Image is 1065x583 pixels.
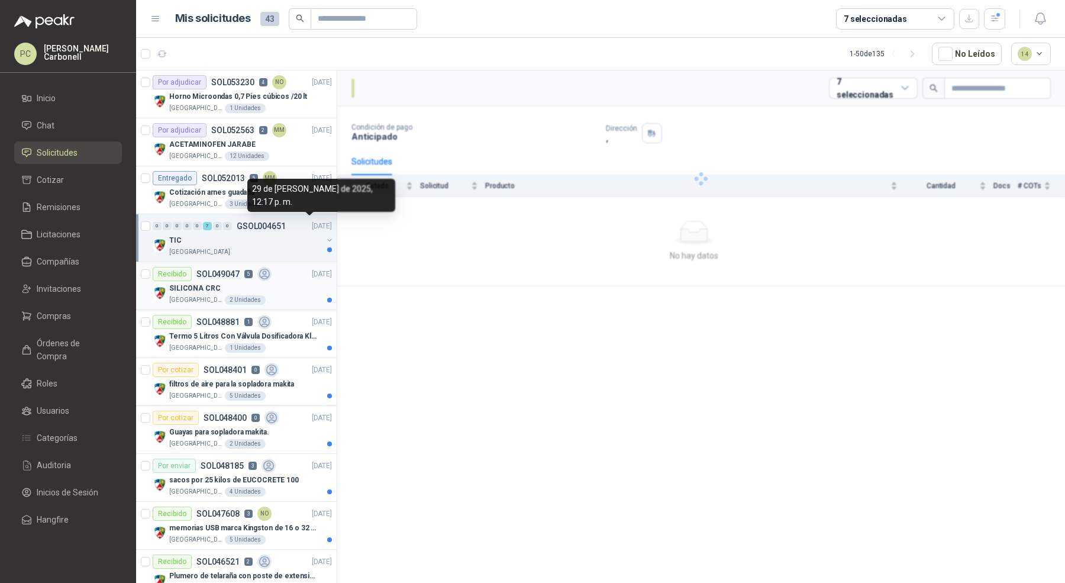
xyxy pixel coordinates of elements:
[153,334,167,348] img: Company Logo
[169,379,294,390] p: filtros de aire para la sopladora makita
[14,454,122,476] a: Auditoria
[153,363,199,377] div: Por cotizar
[153,411,199,425] div: Por cotizar
[169,91,307,102] p: Horno Microondas 0,7 Pies cúbicos /20 lt
[37,513,69,526] span: Hangfire
[14,114,122,137] a: Chat
[251,414,260,422] p: 0
[296,14,304,22] span: search
[44,44,122,61] p: [PERSON_NAME] Carbonell
[169,343,222,353] p: [GEOGRAPHIC_DATA]
[1011,43,1051,65] button: 14
[259,78,267,86] p: 4
[202,174,245,182] p: SOL052013
[169,247,230,257] p: [GEOGRAPHIC_DATA]
[257,507,272,521] div: NO
[203,222,212,230] div: 7
[136,118,337,166] a: Por adjudicarSOL0525632MM[DATE] Company LogoACETAMINOFEN JARABE[GEOGRAPHIC_DATA]12 Unidades
[173,222,182,230] div: 0
[272,75,286,89] div: NO
[225,487,266,497] div: 4 Unidades
[14,400,122,422] a: Usuarios
[225,104,266,113] div: 1 Unidades
[169,104,222,113] p: [GEOGRAPHIC_DATA]
[169,523,317,534] p: memorias USB marca Kingston de 16 o 32 Gb
[169,475,299,486] p: sacos por 25 kilos de EUCOCRETE 100
[225,439,266,449] div: 2 Unidades
[263,171,277,185] div: MM
[37,255,79,268] span: Compañías
[175,10,251,27] h1: Mis solicitudes
[136,454,337,502] a: Por enviarSOL0481853[DATE] Company Logosacos por 25 kilos de EUCOCRETE 100[GEOGRAPHIC_DATA]4 Unid...
[169,331,317,342] p: Termo 5 Litros Con Válvula Dosificadora Klimber
[169,571,317,582] p: Plumero de telaraña con poste de extensión, plumero de 10 pies de largo para techos altos
[183,222,192,230] div: 0
[153,219,334,257] a: 0 0 0 0 0 7 0 0 GSOL004651[DATE] Company LogoTIC[GEOGRAPHIC_DATA]
[211,126,254,134] p: SOL052563
[136,70,337,118] a: Por adjudicarSOL0532304NO[DATE] Company LogoHorno Microondas 0,7 Pies cúbicos /20 lt[GEOGRAPHIC_D...
[37,282,81,295] span: Invitaciones
[312,365,332,376] p: [DATE]
[225,152,269,161] div: 12 Unidades
[312,125,332,136] p: [DATE]
[196,270,240,278] p: SOL049047
[312,221,332,232] p: [DATE]
[136,406,337,454] a: Por cotizarSOL0484000[DATE] Company LogoGuayas para sopladora makita.[GEOGRAPHIC_DATA]2 Unidades
[169,295,222,305] p: [GEOGRAPHIC_DATA]
[153,315,192,329] div: Recibido
[14,508,122,531] a: Hangfire
[153,430,167,444] img: Company Logo
[153,123,206,137] div: Por adjudicar
[204,366,247,374] p: SOL048401
[14,372,122,395] a: Roles
[193,222,202,230] div: 0
[37,377,57,390] span: Roles
[251,366,260,374] p: 0
[312,413,332,424] p: [DATE]
[225,391,266,401] div: 5 Unidades
[153,94,167,108] img: Company Logo
[14,141,122,164] a: Solicitudes
[136,166,337,214] a: EntregadoSOL0520135MM[DATE] Company LogoCotización arnes guadaña[GEOGRAPHIC_DATA]3 Unidades
[225,535,266,545] div: 5 Unidades
[312,269,332,280] p: [DATE]
[244,318,253,326] p: 1
[312,77,332,88] p: [DATE]
[201,462,244,470] p: SOL048185
[14,87,122,109] a: Inicio
[163,222,172,230] div: 0
[37,92,56,105] span: Inicio
[932,43,1002,65] button: No Leídos
[14,332,122,368] a: Órdenes de Compra
[169,427,269,438] p: Guayas para sopladora makita.
[225,343,266,353] div: 1 Unidades
[153,555,192,569] div: Recibido
[153,382,167,396] img: Company Logo
[225,295,266,305] div: 2 Unidades
[136,358,337,406] a: Por cotizarSOL0484010[DATE] Company Logofiltros de aire para la sopladora makita[GEOGRAPHIC_DATA]...
[260,12,279,26] span: 43
[244,510,253,518] p: 3
[312,508,332,520] p: [DATE]
[223,222,232,230] div: 0
[196,558,240,566] p: SOL046521
[37,431,78,445] span: Categorías
[196,318,240,326] p: SOL048881
[14,43,37,65] div: PC
[196,510,240,518] p: SOL047608
[153,222,162,230] div: 0
[14,196,122,218] a: Remisiones
[37,310,71,323] span: Compras
[153,142,167,156] img: Company Logo
[169,139,256,150] p: ACETAMINOFEN JARABE
[259,126,267,134] p: 2
[37,201,80,214] span: Remisiones
[250,174,258,182] p: 5
[14,427,122,449] a: Categorías
[169,439,222,449] p: [GEOGRAPHIC_DATA]
[153,459,196,473] div: Por enviar
[312,556,332,568] p: [DATE]
[225,199,266,209] div: 3 Unidades
[14,305,122,327] a: Compras
[312,317,332,328] p: [DATE]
